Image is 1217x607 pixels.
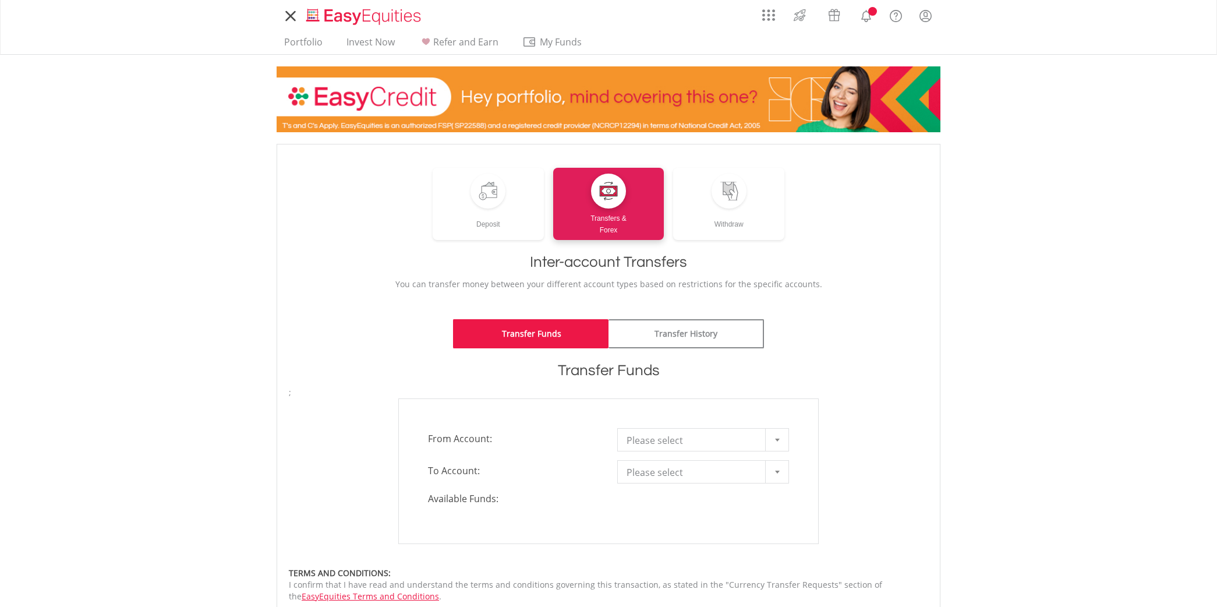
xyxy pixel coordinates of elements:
span: From Account: [419,428,608,449]
a: FAQ's and Support [881,3,911,26]
a: Portfolio [280,36,327,54]
span: Refer and Earn [433,36,498,48]
img: EasyEquities_Logo.png [304,7,426,26]
a: Withdraw [673,168,784,240]
img: thrive-v2.svg [790,6,809,24]
a: Transfers &Forex [553,168,664,240]
a: Refer and Earn [414,36,503,54]
div: Transfers & Forex [553,209,664,236]
img: vouchers-v2.svg [825,6,844,24]
div: TERMS AND CONDITIONS: [289,567,928,579]
a: Deposit [433,168,544,240]
a: Home page [302,3,426,26]
div: I confirm that I have read and understand the terms and conditions governing this transaction, as... [289,567,928,602]
a: Transfer Funds [453,319,608,348]
span: Please select [627,429,762,452]
a: Vouchers [817,3,851,24]
h1: Transfer Funds [289,360,928,381]
h1: Inter-account Transfers [289,252,928,273]
span: My Funds [522,34,599,50]
span: Please select [627,461,762,484]
p: You can transfer money between your different account types based on restrictions for the specifi... [289,278,928,290]
div: Deposit [433,209,544,230]
a: Transfer History [608,319,764,348]
a: AppsGrid [755,3,783,22]
span: To Account: [419,460,608,481]
a: Notifications [851,3,881,26]
a: My Profile [911,3,940,29]
a: Invest Now [342,36,399,54]
img: grid-menu-icon.svg [762,9,775,22]
div: Withdraw [673,209,784,230]
span: Available Funds: [419,492,608,506]
img: EasyCredit Promotion Banner [277,66,940,132]
a: EasyEquities Terms and Conditions [302,591,439,602]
